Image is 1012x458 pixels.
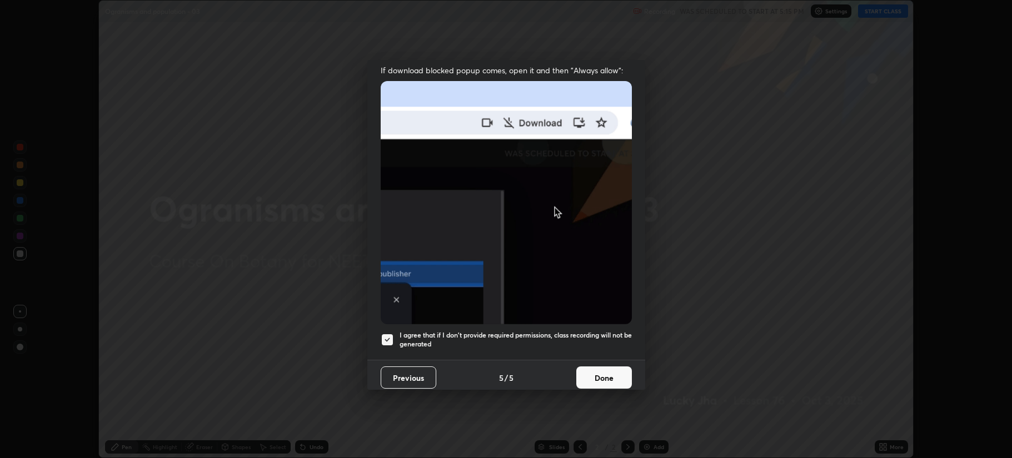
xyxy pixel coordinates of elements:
h5: I agree that if I don't provide required permissions, class recording will not be generated [400,331,632,348]
button: Previous [381,366,436,389]
h4: / [505,372,508,384]
span: If download blocked popup comes, open it and then "Always allow": [381,65,632,76]
h4: 5 [509,372,514,384]
button: Done [576,366,632,389]
h4: 5 [499,372,503,384]
img: downloads-permission-blocked.gif [381,81,632,324]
